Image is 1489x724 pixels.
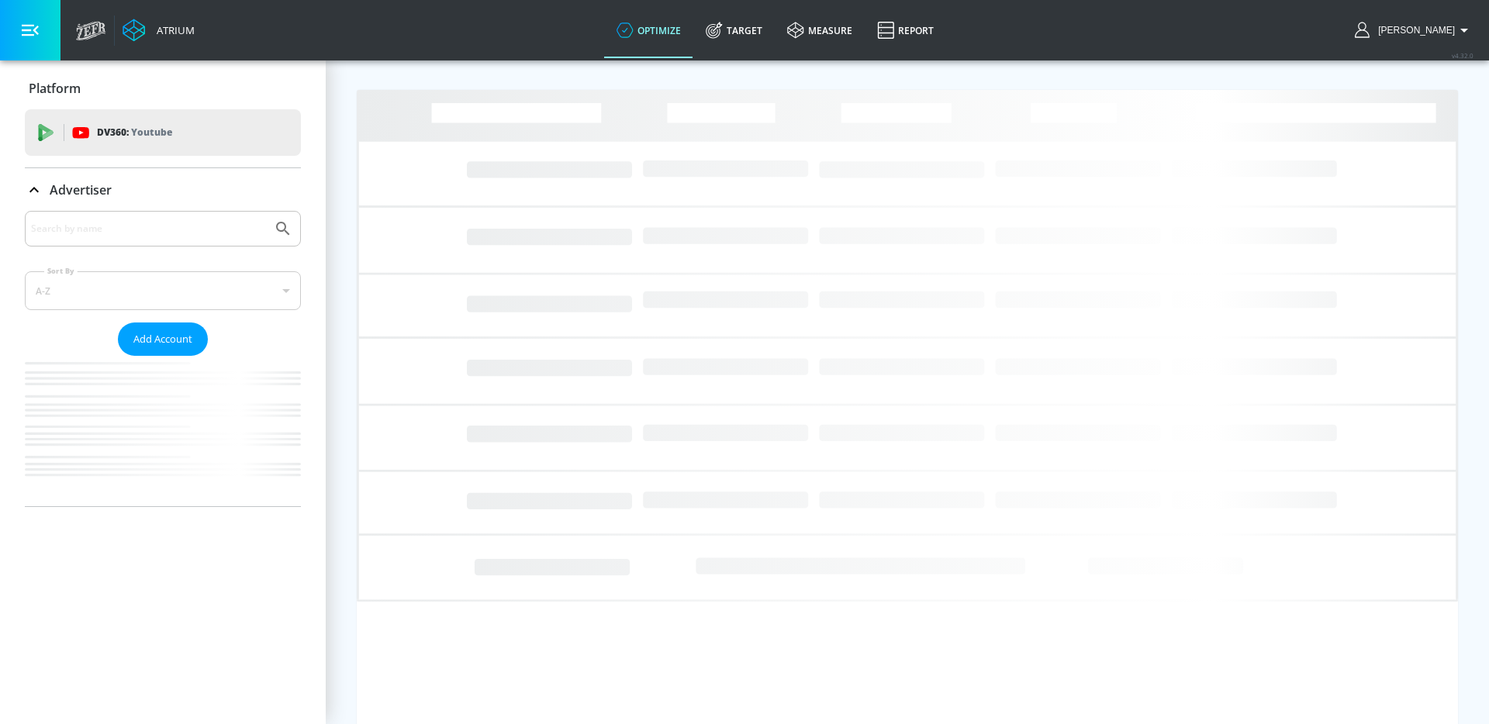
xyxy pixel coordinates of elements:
nav: list of Advertiser [25,356,301,506]
span: v 4.32.0 [1452,51,1473,60]
div: Advertiser [25,168,301,212]
label: Sort By [44,266,78,276]
a: measure [775,2,865,58]
div: A-Z [25,271,301,310]
a: Atrium [123,19,195,42]
a: optimize [604,2,693,58]
div: Advertiser [25,211,301,506]
a: Report [865,2,946,58]
a: Target [693,2,775,58]
button: [PERSON_NAME] [1355,21,1473,40]
div: DV360: Youtube [25,109,301,156]
div: Atrium [150,23,195,37]
input: Search by name [31,219,266,239]
div: Platform [25,67,301,110]
p: Youtube [131,124,172,140]
button: Add Account [118,322,208,356]
span: Add Account [133,330,192,348]
p: DV360: [97,124,172,141]
span: login as: guillermo.cabrera@zefr.com [1372,25,1455,36]
p: Advertiser [50,181,112,198]
p: Platform [29,80,81,97]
